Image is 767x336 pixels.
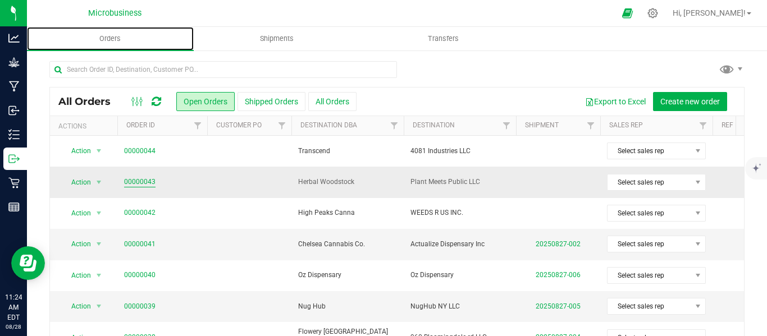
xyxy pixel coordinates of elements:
span: Chelsea Cannabis Co. [298,239,397,250]
a: 00000041 [124,239,156,250]
span: Herbal Woodstock [298,177,397,187]
span: Plant Meets Public LLC [410,177,509,187]
iframe: Resource center [11,246,45,280]
span: Nug Hub [298,301,397,312]
a: 00000043 [124,177,156,187]
a: Destination [413,121,455,129]
a: Ref Field 1 [722,121,758,129]
span: High Peaks Canna [298,208,397,218]
inline-svg: Reports [8,201,20,213]
a: Transfers [360,27,527,50]
span: Select sales rep [608,205,691,221]
span: select [92,174,106,190]
inline-svg: Retail [8,177,20,188]
span: Microbusiness [88,8,141,18]
span: Select sales rep [608,298,691,314]
span: Oz Dispensary [410,270,509,280]
a: Sales Rep [609,121,643,129]
inline-svg: Manufacturing [8,81,20,92]
span: Action [61,174,92,190]
a: 20250827-005 [536,302,581,310]
span: Select sales rep [608,143,691,159]
inline-svg: Outbound [8,153,20,164]
span: NugHub NY LLC [410,301,509,312]
span: Hi, [PERSON_NAME]! [673,8,746,17]
a: Filter [273,116,291,135]
div: Manage settings [646,8,660,19]
inline-svg: Grow [8,57,20,68]
span: All Orders [58,95,122,108]
a: Filter [385,116,404,135]
button: Export to Excel [578,92,653,111]
a: 20250827-002 [536,240,581,248]
span: Open Ecommerce Menu [615,2,640,24]
span: Select sales rep [608,268,691,283]
p: 11:24 AM EDT [5,292,22,323]
span: Action [61,143,92,159]
a: Shipment [525,121,559,129]
div: Actions [58,122,113,130]
span: Create new order [660,97,720,106]
button: Create new order [653,92,727,111]
a: Filter [694,116,713,135]
span: Action [61,236,92,252]
a: 00000042 [124,208,156,218]
span: select [92,236,106,252]
a: 00000039 [124,301,156,312]
a: Order ID [126,121,155,129]
span: select [92,298,106,314]
a: 00000040 [124,270,156,280]
a: Destination DBA [300,121,357,129]
span: Action [61,205,92,221]
a: Shipments [194,27,360,50]
button: All Orders [308,92,357,111]
a: Customer PO [216,121,262,129]
span: Select sales rep [608,236,691,252]
button: Shipped Orders [238,92,305,111]
span: WEEDS R US INC. [410,208,509,218]
a: 20250827-006 [536,271,581,279]
span: select [92,143,106,159]
inline-svg: Inbound [8,105,20,116]
input: Search Order ID, Destination, Customer PO... [49,61,397,78]
span: select [92,268,106,283]
a: Filter [189,116,207,135]
span: Select sales rep [608,174,691,190]
a: 00000044 [124,146,156,157]
span: Orders [84,34,136,44]
span: select [92,205,106,221]
span: Actualize Dispensary Inc [410,239,509,250]
a: Filter [497,116,516,135]
span: Transfers [413,34,474,44]
span: Oz Dispensary [298,270,397,280]
span: 4081 Industries LLC [410,146,509,157]
inline-svg: Inventory [8,129,20,140]
span: Transcend [298,146,397,157]
a: Orders [27,27,194,50]
span: Action [61,298,92,314]
a: Filter [582,116,600,135]
p: 08/28 [5,323,22,331]
button: Open Orders [176,92,235,111]
inline-svg: Analytics [8,33,20,44]
span: Shipments [245,34,309,44]
span: Action [61,268,92,283]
